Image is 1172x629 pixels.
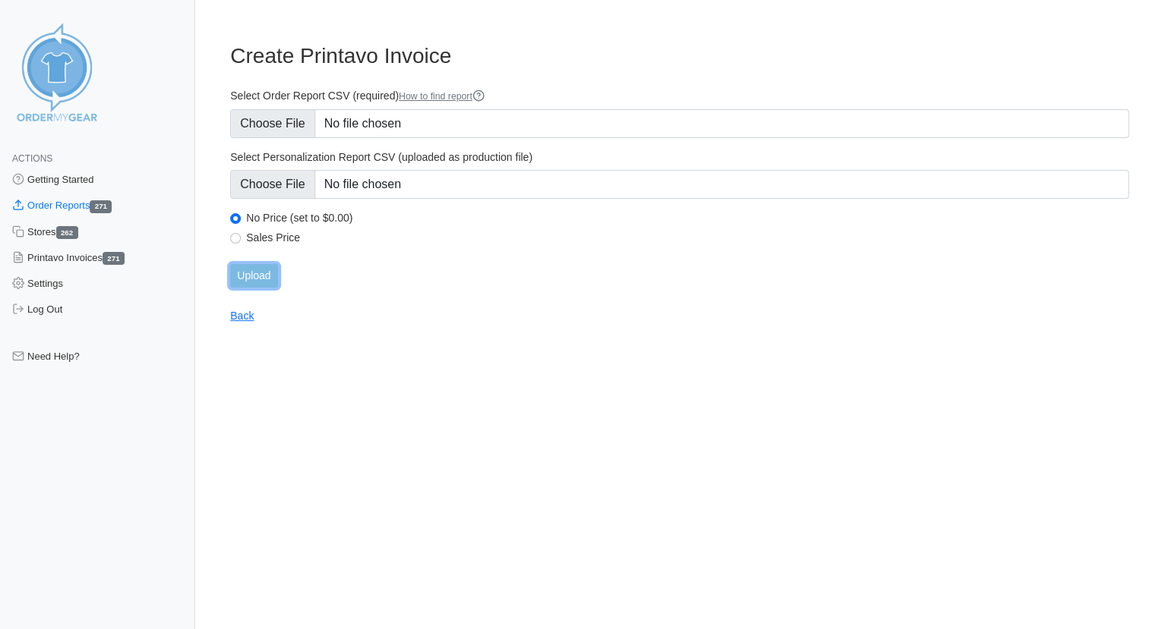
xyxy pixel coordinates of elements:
[399,91,485,102] a: How to find report
[230,43,1129,69] h3: Create Printavo Invoice
[56,226,78,239] span: 262
[12,153,52,164] span: Actions
[230,310,254,322] a: Back
[90,200,112,213] span: 271
[230,264,277,288] input: Upload
[246,231,1129,244] label: Sales Price
[230,89,1129,103] label: Select Order Report CSV (required)
[246,211,1129,225] label: No Price (set to $0.00)
[103,252,125,265] span: 271
[230,150,1129,164] label: Select Personalization Report CSV (uploaded as production file)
